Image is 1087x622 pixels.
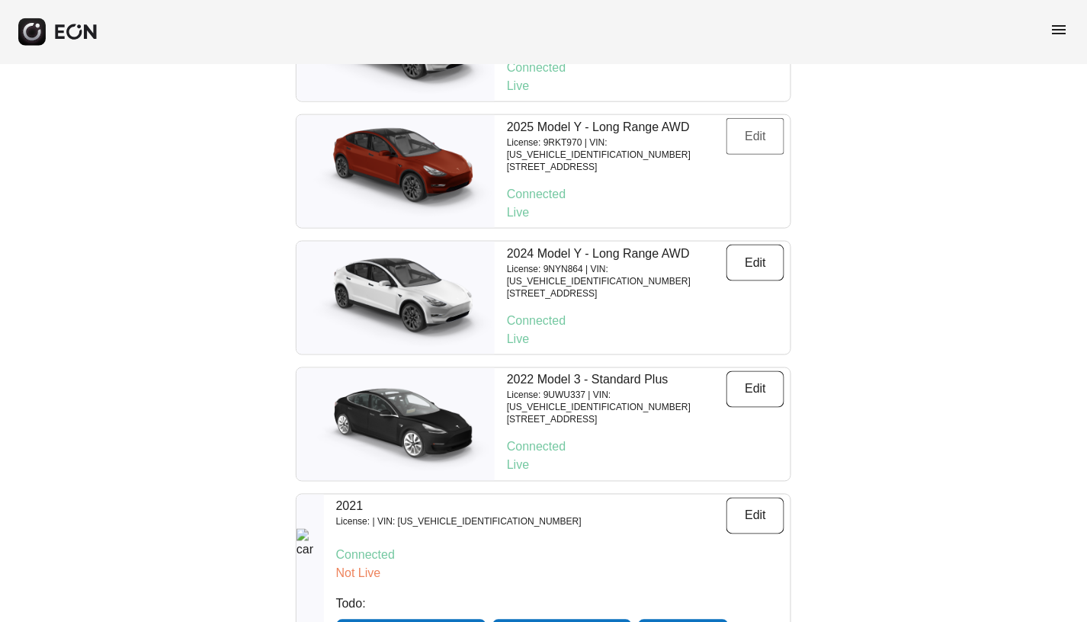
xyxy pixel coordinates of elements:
[297,248,495,348] img: car
[507,118,726,136] p: 2025 Model Y - Long Range AWD
[726,498,784,534] button: Edit
[336,516,582,528] p: License: | VIN: [US_VEHICLE_IDENTIFICATION_NUMBER]
[507,59,784,77] p: Connected
[507,245,726,263] p: 2024 Model Y - Long Range AWD
[507,287,726,300] p: [STREET_ADDRESS]
[507,136,726,161] p: License: 9RKT970 | VIN: [US_VEHICLE_IDENTIFICATION_NUMBER]
[336,547,784,565] p: Connected
[336,595,784,614] p: Todo:
[336,565,784,583] p: Not Live
[507,438,784,457] p: Connected
[507,185,784,204] p: Connected
[507,371,726,390] p: 2022 Model 3 - Standard Plus
[726,245,784,281] button: Edit
[297,375,495,474] img: car
[336,498,582,516] p: 2021
[1050,21,1069,39] span: menu
[507,414,726,426] p: [STREET_ADDRESS]
[507,330,784,348] p: Live
[507,457,784,475] p: Live
[507,204,784,222] p: Live
[726,118,784,155] button: Edit
[507,161,726,173] p: [STREET_ADDRESS]
[297,122,495,221] img: car
[507,390,726,414] p: License: 9UWU337 | VIN: [US_VEHICLE_IDENTIFICATION_NUMBER]
[507,77,784,95] p: Live
[507,263,726,287] p: License: 9NYN864 | VIN: [US_VEHICLE_IDENTIFICATION_NUMBER]
[726,371,784,408] button: Edit
[507,312,784,330] p: Connected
